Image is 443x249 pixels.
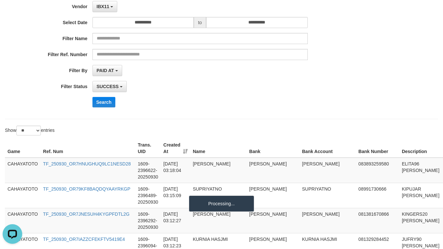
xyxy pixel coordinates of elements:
th: Bank [247,139,300,158]
label: Show entries [5,126,55,135]
th: Trans. UID [135,139,161,158]
th: Ref. Num [41,139,135,158]
button: PAID AT [92,65,122,76]
td: 1609-2396489-20250930 [135,183,161,208]
span: to [194,17,206,28]
a: TF_250930_OR7JNESUH4KYGPFDTL2G [43,211,130,217]
td: 1609-2396292-20250930 [135,208,161,233]
th: Name [190,139,247,158]
th: Description [399,139,442,158]
td: 081381670866 [356,208,399,233]
td: [DATE] 03:15:09 [161,183,190,208]
td: [PERSON_NAME] [300,208,356,233]
th: Bank Account [300,139,356,158]
td: CAHAYATOTO [5,158,41,183]
td: [PERSON_NAME] [247,208,300,233]
a: TF_250930_OR7IAZZCFEKFTV5419E4 [43,237,125,242]
th: Bank Number [356,139,399,158]
td: [DATE] 03:12:27 [161,208,190,233]
td: [DATE] 03:18:04 [161,158,190,183]
span: IBX11 [97,4,109,9]
th: Game [5,139,41,158]
td: SUPRIYATNO [300,183,356,208]
td: [PERSON_NAME] [247,158,300,183]
td: KIPUJAR [PERSON_NAME] [399,183,442,208]
td: [PERSON_NAME] [190,208,247,233]
select: Showentries [16,126,41,135]
button: Open LiveChat chat widget [3,3,22,22]
td: KINGERS20 [PERSON_NAME] [399,208,442,233]
td: ELITA96 [PERSON_NAME] [399,158,442,183]
td: 08991730666 [356,183,399,208]
td: CAHAYATOTO [5,183,41,208]
td: [PERSON_NAME] [300,158,356,183]
span: SUCCESS [97,84,119,89]
button: IBX11 [92,1,118,12]
a: TF_250930_OR7HNUGHUQ9LC1NESD28 [43,161,131,166]
td: 1609-2396622-20250930 [135,158,161,183]
td: [PERSON_NAME] [190,158,247,183]
div: Processing... [189,195,254,212]
span: PAID AT [97,68,114,73]
button: Search [92,97,116,107]
a: TF_250930_OR79KF8BAQDQYAAYRKGP [43,186,130,192]
td: [PERSON_NAME] [247,183,300,208]
button: SUCCESS [92,81,127,92]
td: SUPRIYATNO [190,183,247,208]
td: 083893259580 [356,158,399,183]
td: CAHAYATOTO [5,208,41,233]
th: Created At: activate to sort column ascending [161,139,190,158]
